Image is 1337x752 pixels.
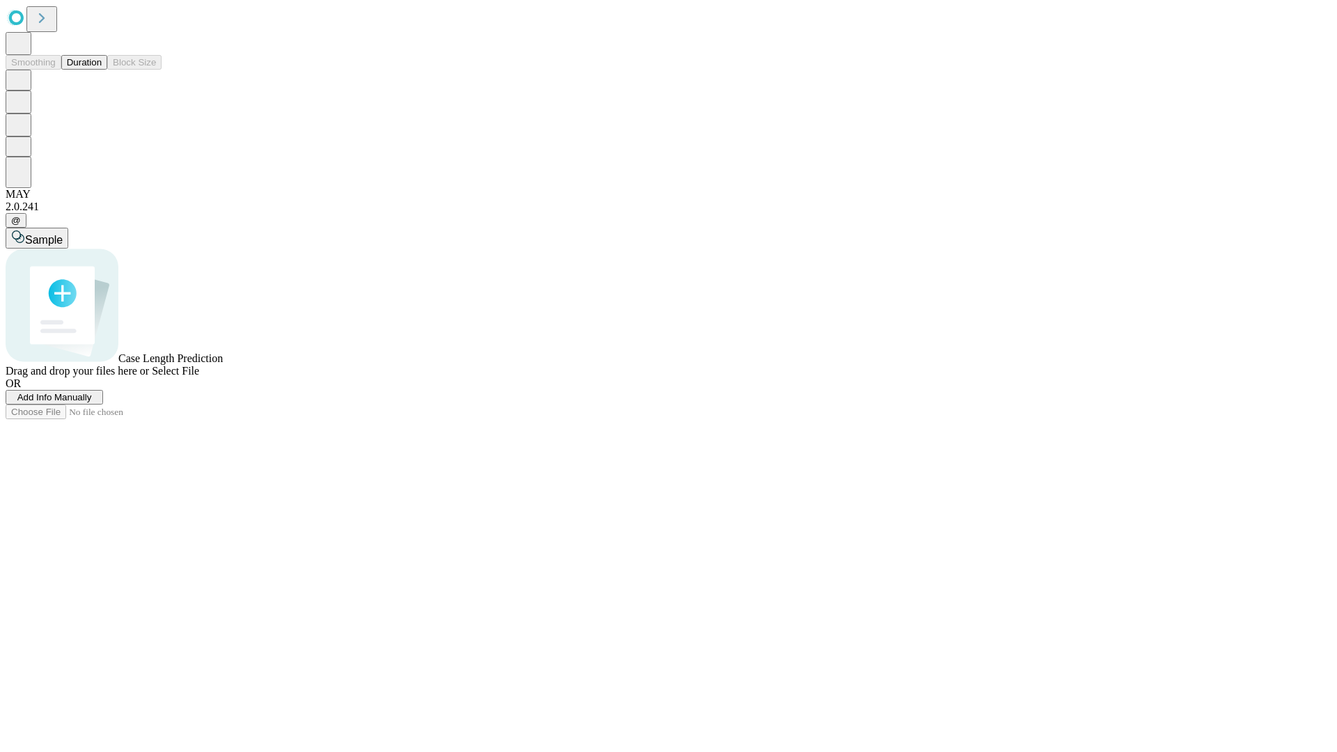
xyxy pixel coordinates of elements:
[61,55,107,70] button: Duration
[107,55,162,70] button: Block Size
[6,55,61,70] button: Smoothing
[6,390,103,405] button: Add Info Manually
[6,201,1331,213] div: 2.0.241
[152,365,199,377] span: Select File
[6,228,68,249] button: Sample
[6,213,26,228] button: @
[11,215,21,226] span: @
[6,365,149,377] span: Drag and drop your files here or
[25,234,63,246] span: Sample
[6,377,21,389] span: OR
[6,188,1331,201] div: MAY
[17,392,92,402] span: Add Info Manually
[118,352,223,364] span: Case Length Prediction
